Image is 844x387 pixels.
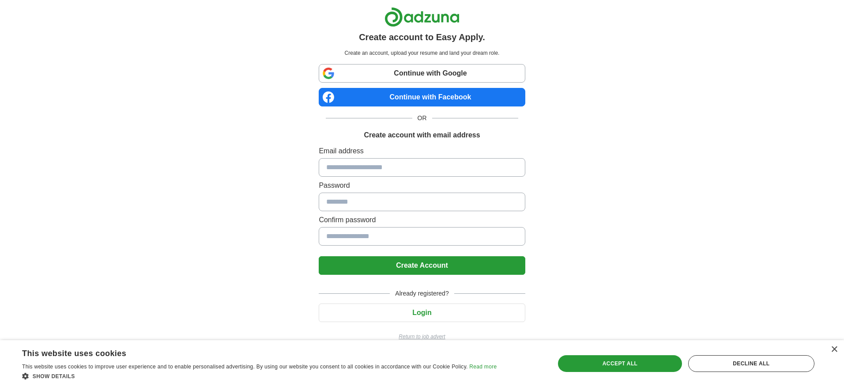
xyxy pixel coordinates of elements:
[558,355,682,372] div: Accept all
[359,30,485,44] h1: Create account to Easy Apply.
[319,215,525,225] label: Confirm password
[22,364,468,370] span: This website uses cookies to improve user experience and to enable personalised advertising. By u...
[22,345,475,359] div: This website uses cookies
[319,309,525,316] a: Login
[33,373,75,379] span: Show details
[319,333,525,341] a: Return to job advert
[320,49,523,57] p: Create an account, upload your resume and land your dream role.
[831,346,837,353] div: Close
[469,364,497,370] a: Read more, opens a new window
[384,7,460,27] img: Adzuna logo
[688,355,814,372] div: Decline all
[364,130,480,140] h1: Create account with email address
[319,256,525,275] button: Create Account
[390,289,454,298] span: Already registered?
[319,88,525,106] a: Continue with Facebook
[319,146,525,156] label: Email address
[22,372,497,380] div: Show details
[319,304,525,322] button: Login
[319,180,525,191] label: Password
[412,114,432,123] span: OR
[319,64,525,83] a: Continue with Google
